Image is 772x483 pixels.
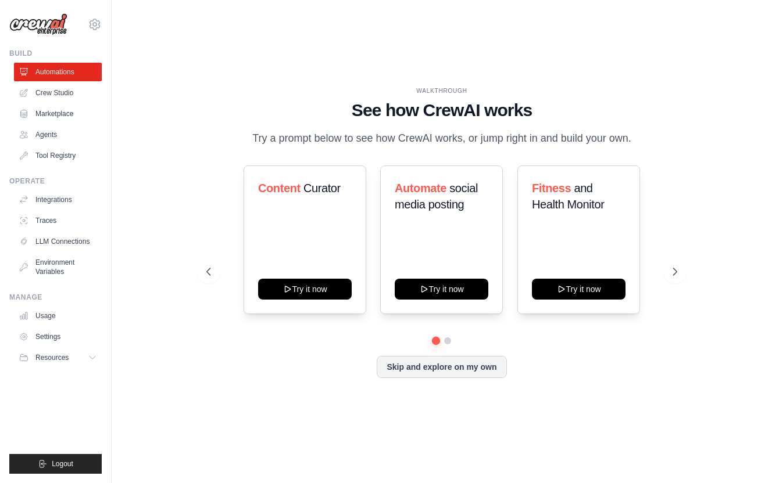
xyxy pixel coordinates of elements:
span: Automate [395,182,446,194]
button: Try it now [258,279,352,300]
button: Logout [9,454,102,474]
p: Try a prompt below to see how CrewAI works, or jump right in and build your own. [246,130,637,147]
div: Build [9,49,102,58]
a: Settings [14,327,102,346]
h1: See how CrewAI works [206,100,677,121]
a: Traces [14,211,102,230]
span: Fitness [532,182,571,194]
button: Skip and explore on my own [377,356,506,378]
span: Content [258,182,301,194]
a: Tool Registry [14,146,102,165]
span: Logout [52,459,73,468]
span: Resources [35,353,69,362]
div: WALKTHROUGH [206,86,677,95]
button: Try it now [532,279,626,300]
a: LLM Connections [14,232,102,251]
a: Automations [14,63,102,81]
button: Resources [14,348,102,367]
div: Operate [9,176,102,186]
button: Try it now [395,279,488,300]
a: Environment Variables [14,253,102,281]
a: Marketplace [14,104,102,123]
a: Agents [14,125,102,144]
a: Integrations [14,190,102,209]
a: Crew Studio [14,84,102,102]
a: Usage [14,307,102,325]
span: Curator [303,182,341,194]
div: Manage [9,293,102,302]
img: Logo [9,13,67,35]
